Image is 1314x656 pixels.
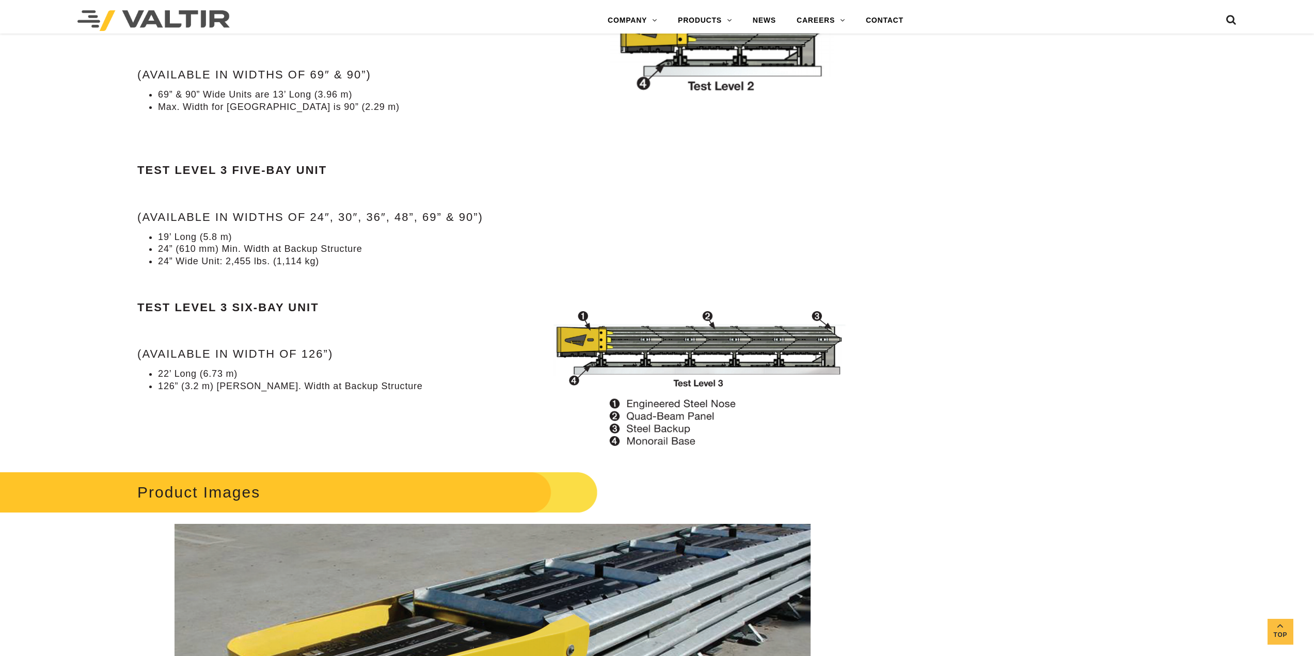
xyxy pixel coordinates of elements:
li: 24” (610 mm) Min. Width at Backup Structure [158,243,848,255]
li: 126” (3.2 m) [PERSON_NAME]. Width at Backup Structure [158,380,848,392]
li: Max. Width for [GEOGRAPHIC_DATA] is 90” (2.29 m) [158,101,848,113]
a: NEWS [742,10,786,31]
li: 22’ Long (6.73 m) [158,368,848,380]
li: 19’ Long (5.8 m) [158,231,848,243]
a: CONTACT [856,10,914,31]
li: 69” & 90” Wide Units are 13’ Long (3.96 m) [158,89,848,101]
strong: Test Level 2 Three-Bay Unit [137,22,341,35]
h4: (Available in widths of 69″ & 90”) [137,69,848,81]
strong: Test Level 3 Six-Bay Unit [137,301,319,314]
a: Top [1268,619,1293,645]
h4: (Available in widths of 24″, 30″, 36″, 48”, 69” & 90”) [137,211,848,223]
li: 24” Wide Unit: 2,455 lbs. (1,114 kg) [158,255,848,267]
h4: (Available in width of 126”) [137,348,848,360]
a: CAREERS [786,10,856,31]
span: Top [1268,629,1293,641]
strong: Test Level 3 Five-Bay Unit [137,164,327,177]
a: COMPANY [597,10,668,31]
img: Valtir [77,10,230,31]
a: PRODUCTS [668,10,742,31]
